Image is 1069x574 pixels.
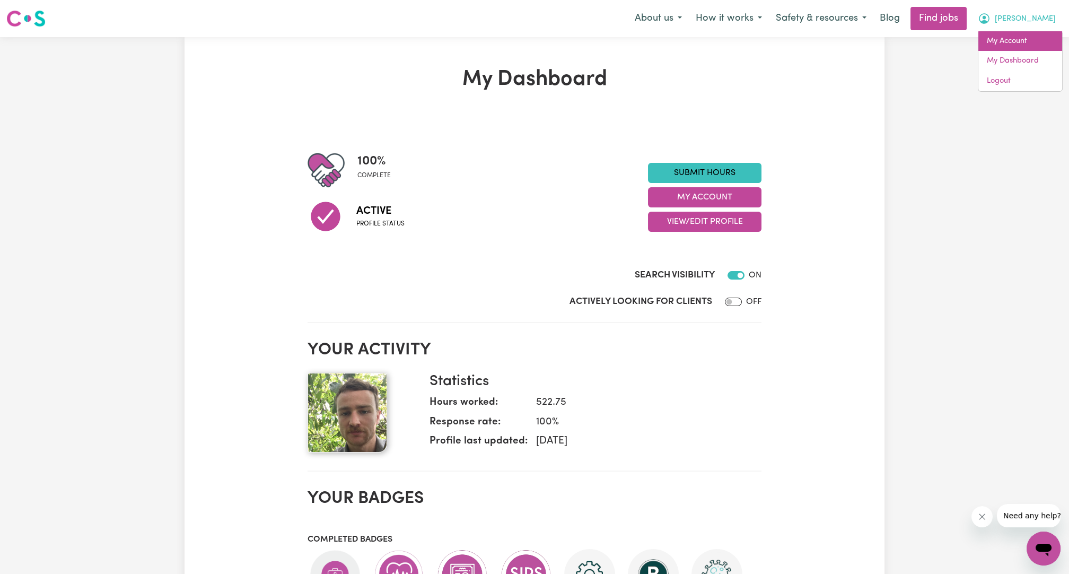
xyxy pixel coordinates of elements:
[995,13,1056,25] span: [PERSON_NAME]
[528,415,753,430] dd: 100 %
[873,7,906,30] a: Blog
[308,373,387,453] img: Your profile picture
[997,504,1061,527] iframe: Message from company
[430,415,528,434] dt: Response rate:
[689,7,769,30] button: How it works
[430,434,528,454] dt: Profile last updated:
[430,373,753,391] h3: Statistics
[746,298,761,306] span: OFF
[978,31,1062,51] a: My Account
[357,152,399,189] div: Profile completeness: 100%
[971,7,1063,30] button: My Account
[308,340,761,360] h2: Your activity
[769,7,873,30] button: Safety & resources
[357,152,391,171] span: 100 %
[978,71,1062,91] a: Logout
[528,434,753,449] dd: [DATE]
[648,163,761,183] a: Submit Hours
[648,187,761,207] button: My Account
[6,6,46,31] a: Careseekers logo
[910,7,967,30] a: Find jobs
[6,7,64,16] span: Need any help?
[528,395,753,411] dd: 522.75
[648,212,761,232] button: View/Edit Profile
[356,203,405,219] span: Active
[430,395,528,415] dt: Hours worked:
[749,271,761,280] span: ON
[308,535,761,545] h3: Completed badges
[628,7,689,30] button: About us
[6,9,46,28] img: Careseekers logo
[978,51,1062,71] a: My Dashboard
[308,489,761,509] h2: Your badges
[357,171,391,180] span: complete
[635,268,715,282] label: Search Visibility
[308,67,761,92] h1: My Dashboard
[1027,532,1061,566] iframe: Button to launch messaging window
[978,31,1063,92] div: My Account
[569,295,712,309] label: Actively Looking for Clients
[971,506,993,527] iframe: Close message
[356,219,405,229] span: Profile status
